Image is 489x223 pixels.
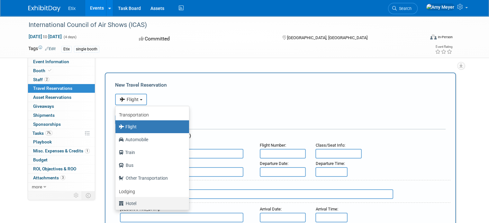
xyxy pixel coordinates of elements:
span: Search [397,6,412,11]
label: Bus [119,160,183,170]
small: : [315,207,338,211]
span: more [32,184,42,189]
a: Misc. Expenses & Credits1 [28,147,95,155]
label: Flight [119,122,183,132]
a: Sponsorships [28,120,95,129]
span: Arrival Time [315,207,337,211]
a: Travel Reservations [28,84,95,93]
a: Event Information [28,57,95,66]
td: Personalize Event Tab Strip [71,191,82,200]
div: Event Format [390,33,453,43]
span: Travel Reservations [33,86,72,91]
a: Attachments3 [28,174,95,182]
span: Flight Number [260,143,285,148]
label: Other Transportation [119,173,183,183]
a: Search [388,3,418,14]
span: Attachments [33,175,65,180]
small: : [260,143,286,148]
a: Asset Reservations [28,93,95,102]
span: Budget [33,157,48,162]
img: Amy Meyer [426,4,455,11]
span: Tasks [32,131,52,136]
a: Playbook [28,138,95,146]
span: (4 days) [63,35,77,39]
span: Etix [68,6,76,11]
b: Transportation [119,112,149,117]
span: Departure Time [315,161,344,166]
span: 1 [85,149,90,153]
span: Giveaways [33,104,54,109]
a: Shipments [28,111,95,120]
div: Etix [61,46,72,53]
span: Sponsorships [33,122,61,127]
button: Flight [115,94,147,105]
span: Event Information [33,59,69,64]
span: Class/Seat Info [315,143,344,148]
div: Event Rating [435,45,452,48]
span: Arrival Date [260,207,281,211]
span: [DATE] [DATE] [28,34,62,39]
a: Lodging [115,184,189,197]
span: [GEOGRAPHIC_DATA], [GEOGRAPHIC_DATA] [287,35,367,40]
span: Booth [33,68,53,73]
img: ExhibitDay [28,5,60,12]
div: Booking Confirmation Number: [115,105,446,115]
a: Edit [45,47,56,51]
span: Shipments [33,113,55,118]
span: Misc. Expenses & Credits [33,148,90,153]
span: Flight [120,97,139,102]
a: Staff2 [28,75,95,84]
small: : [315,161,345,166]
span: 3 [60,175,65,180]
small: : [260,207,282,211]
span: 2 [44,77,49,82]
div: single booth [74,46,99,53]
label: Automobile [119,134,183,145]
a: Booth [28,66,95,75]
span: Departure Date [260,161,287,166]
td: Tags [28,45,56,53]
body: Rich Text Area. Press ALT-0 for help. [4,3,321,9]
span: 7% [45,131,52,135]
i: Booth reservation complete [48,69,51,72]
div: In-Person [438,35,453,39]
a: ROI, Objectives & ROO [28,165,95,173]
span: to [42,34,48,39]
div: New Travel Reservation [115,81,446,89]
a: Tasks7% [28,129,95,138]
span: ROI, Objectives & ROO [33,166,76,171]
div: International Council of Air Shows (ICAS) [26,19,417,31]
div: Committed [137,33,272,45]
a: Giveaways [28,102,95,111]
label: Train [119,147,183,158]
img: Format-Inperson.png [430,34,437,39]
small: : [315,143,345,148]
a: Budget [28,156,95,164]
span: Staff [33,77,49,82]
label: Hotel [119,198,183,209]
a: more [28,183,95,191]
span: Playbook [33,139,52,144]
td: Toggle Event Tabs [82,191,95,200]
a: Transportation [115,108,189,120]
small: : [260,161,288,166]
span: Asset Reservations [33,95,71,100]
b: Lodging [119,189,135,194]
